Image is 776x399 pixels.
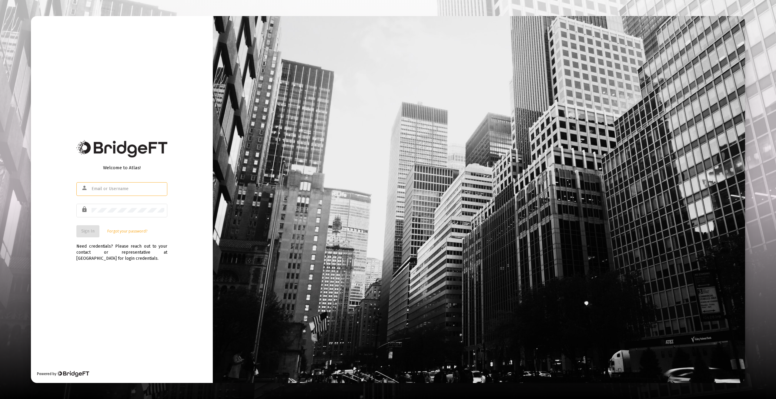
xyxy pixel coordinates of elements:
[107,228,147,234] a: Forgot your password?
[76,225,99,237] button: Sign In
[92,186,164,191] input: Email or Username
[76,140,167,157] img: Bridge Financial Technology Logo
[81,184,89,192] mat-icon: person
[81,206,89,213] mat-icon: lock
[57,371,89,377] img: Bridge Financial Technology Logo
[81,229,95,234] span: Sign In
[37,371,89,377] div: Powered by
[76,165,167,171] div: Welcome to Atlas!
[76,237,167,262] div: Need credentials? Please reach out to your contact or representative at [GEOGRAPHIC_DATA] for log...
